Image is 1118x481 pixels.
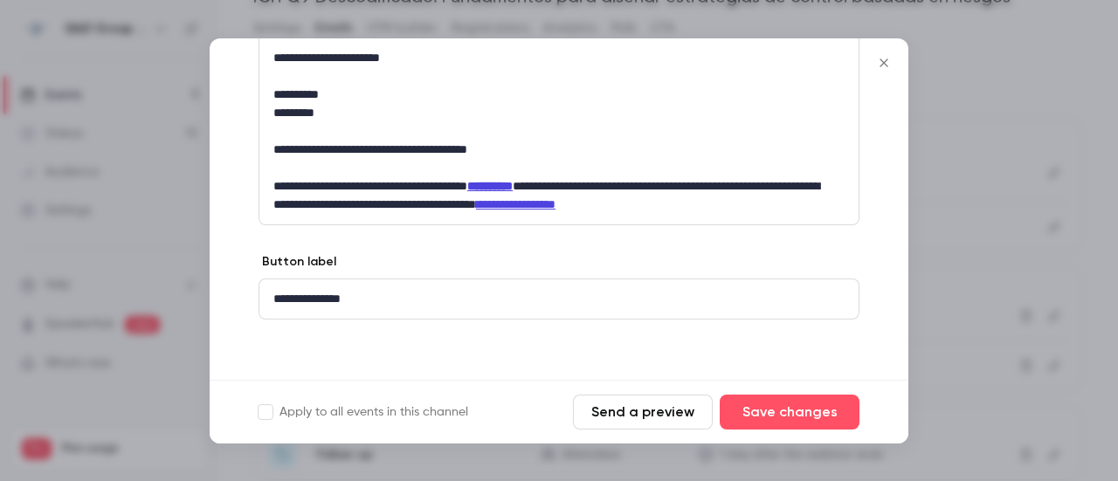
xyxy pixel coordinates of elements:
label: Apply to all events in this channel [259,403,468,421]
div: editor [259,279,859,319]
button: Close [866,45,901,80]
label: Button label [259,253,336,271]
button: Save changes [720,395,859,429]
button: Send a preview [573,395,713,429]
